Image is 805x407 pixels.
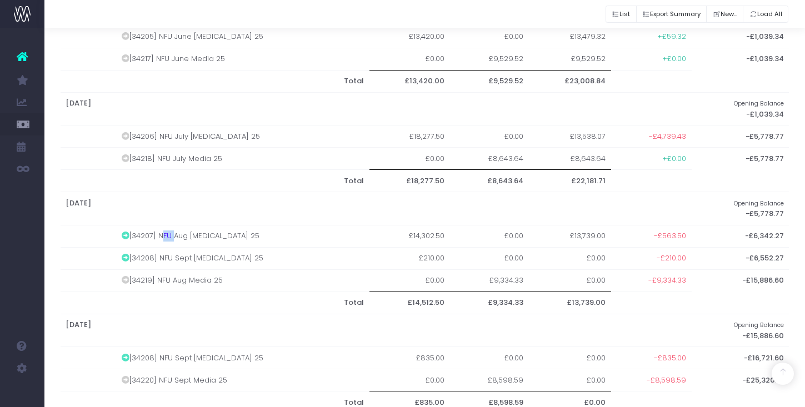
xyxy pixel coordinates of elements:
th: -£1,039.34 [692,26,789,48]
td: £210.00 [369,247,450,269]
td: £0.00 [529,247,611,269]
th: £9,529.52 [450,70,529,92]
td: £8,643.64 [450,148,529,170]
td: £14,302.50 [369,225,450,247]
th: -£1,039.34 [692,92,789,125]
td: [34220] NFU Sept Media 25 [116,369,369,391]
th: -£5,778.77 [692,192,789,225]
td: £0.00 [529,269,611,292]
td: £8,598.59 [450,369,529,391]
td: [34205] NFU June [MEDICAL_DATA] 25 [116,26,369,48]
th: £23,008.84 [529,70,611,92]
th: £13,420.00 [369,70,450,92]
th: -£5,778.77 [692,148,789,170]
span: -£4,739.43 [649,131,686,142]
td: £0.00 [450,125,529,148]
th: -£6,342.27 [692,225,789,247]
th: £22,181.71 [529,170,611,192]
th: -£5,778.77 [692,125,789,148]
th: £9,334.33 [450,292,529,314]
span: +£0.00 [662,53,686,64]
td: £0.00 [369,369,450,391]
td: [34218] NFU July Media 25 [116,148,369,170]
td: [34208] NFU Sept [MEDICAL_DATA] 25 [116,347,369,369]
td: £13,538.07 [529,125,611,148]
span: -£563.50 [654,230,686,242]
td: £835.00 [369,347,450,369]
td: [34207] NFU Aug [MEDICAL_DATA] 25 [116,225,369,247]
span: -£8,598.59 [647,375,686,386]
td: £0.00 [369,48,450,70]
td: £18,277.50 [369,125,450,148]
th: £8,643.64 [450,170,529,192]
td: [34208] NFU Sept [MEDICAL_DATA] 25 [116,247,369,269]
td: £13,420.00 [369,26,450,48]
button: List [606,6,637,23]
td: £0.00 [529,347,611,369]
small: Opening Balance [734,319,784,329]
td: [34219] NFU Aug Media 25 [116,269,369,292]
img: images/default_profile_image.png [14,385,31,401]
td: £0.00 [450,347,529,369]
small: Opening Balance [734,98,784,108]
td: £0.00 [529,369,611,391]
span: +£0.00 [662,153,686,164]
th: £18,277.50 [369,170,450,192]
th: -£6,552.27 [692,247,789,269]
td: £9,529.52 [450,48,529,70]
td: £13,739.00 [529,225,611,247]
th: -£25,320.19 [692,369,789,391]
th: [DATE] [61,92,692,125]
th: [DATE] [61,314,692,347]
td: [34217] NFU June Media 25 [116,48,369,70]
td: £9,529.52 [529,48,611,70]
td: £0.00 [450,225,529,247]
button: Load All [743,6,788,23]
th: -£15,886.60 [692,314,789,347]
td: £9,334.33 [450,269,529,292]
th: -£1,039.34 [692,48,789,70]
th: Total [116,70,369,92]
td: [34206] NFU July [MEDICAL_DATA] 25 [116,125,369,148]
button: New... [706,6,743,23]
span: -£835.00 [654,353,686,364]
span: +£59.32 [657,31,686,42]
th: Total [116,170,369,192]
span: -£210.00 [657,253,686,264]
button: Export Summary [636,6,707,23]
th: -£15,886.60 [692,269,789,292]
th: Total [116,292,369,314]
td: £0.00 [369,269,450,292]
td: £13,479.32 [529,26,611,48]
small: Opening Balance [734,198,784,208]
th: -£16,721.60 [692,347,789,369]
th: £14,512.50 [369,292,450,314]
th: [DATE] [61,192,692,225]
th: £13,739.00 [529,292,611,314]
td: £0.00 [369,148,450,170]
td: £0.00 [450,247,529,269]
span: -£9,334.33 [648,275,686,286]
td: £0.00 [450,26,529,48]
td: £8,643.64 [529,148,611,170]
